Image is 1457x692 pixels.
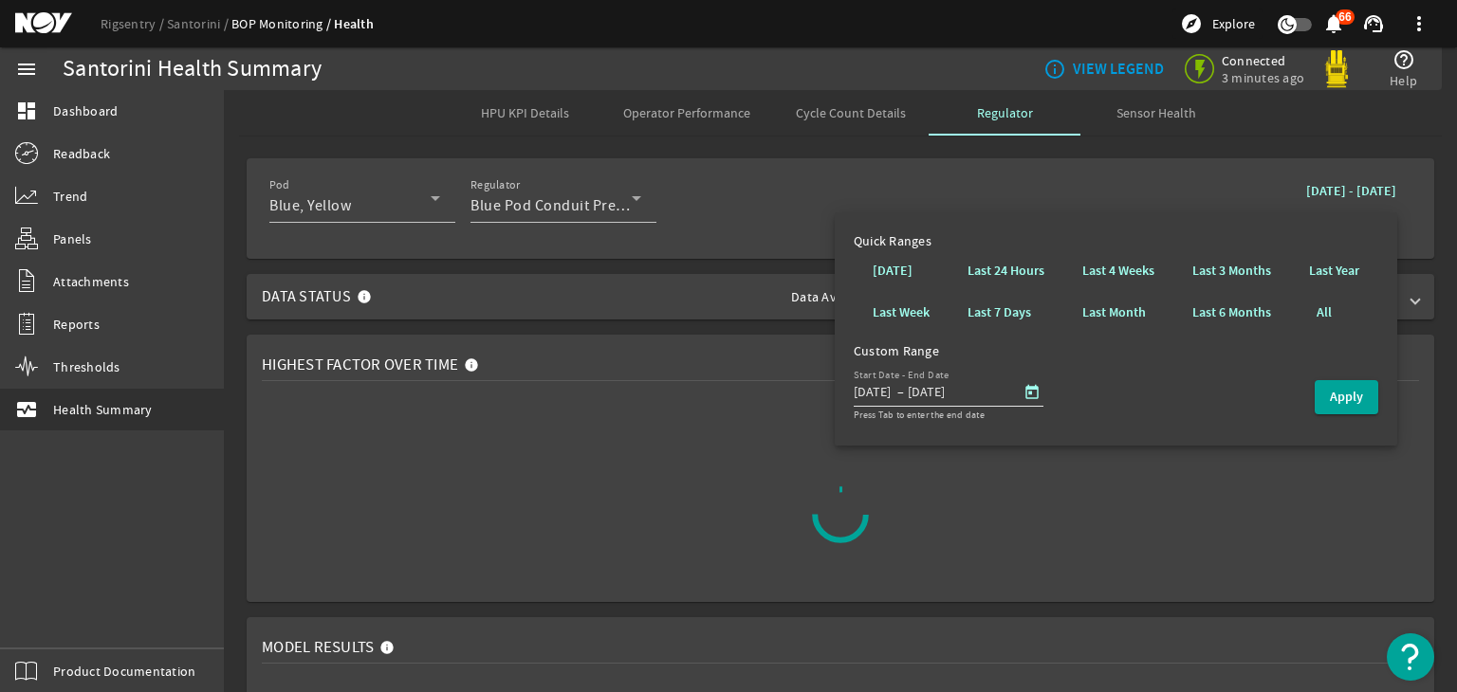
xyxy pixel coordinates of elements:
input: End Date [908,380,986,403]
button: Open calendar [1021,381,1043,404]
b: [DATE] - [DATE] [1306,182,1396,200]
span: – [897,380,905,403]
span: Product Documentation [53,662,195,681]
button: Apply [1315,380,1378,414]
mat-icon: monitor_heart [15,398,38,421]
a: Health [334,15,374,33]
button: Last 7 Days [952,296,1046,330]
mat-panel-title: Data Status [262,274,379,319]
span: Dashboard [53,101,118,120]
button: VIEW LEGEND [1036,52,1171,86]
span: Readback [53,144,110,163]
span: Blue, Yellow [269,196,351,215]
span: Thresholds [53,357,120,376]
b: [DATE] [873,262,913,281]
button: Last 3 Months [1177,254,1286,288]
span: Trend [53,187,87,206]
span: Reports [53,315,100,334]
button: Last 24 Hours [952,254,1060,288]
b: Last 4 Weeks [1082,262,1154,281]
span: Data Availability: [791,288,891,305]
span: Operator Performance [623,106,750,119]
mat-icon: menu [15,58,38,81]
mat-label: Pod [269,178,289,192]
span: Cycle Count Details [796,106,906,119]
button: [DATE] [858,254,928,288]
span: Help [1390,71,1417,90]
span: Regulator [977,106,1033,119]
mat-icon: dashboard [15,100,38,122]
b: Last Month [1082,303,1146,322]
b: VIEW LEGEND [1073,60,1164,79]
button: [DATE] - [DATE] [1291,173,1411,208]
b: Last 3 Months [1192,262,1271,281]
span: Panels [53,229,92,248]
span: Quick Ranges [854,232,931,249]
img: Yellowpod.svg [1318,50,1356,88]
button: 66 [1323,14,1343,34]
span: Highest Factor Over Time [262,355,458,374]
span: Explore [1212,14,1255,33]
a: Rigsentry [101,15,167,32]
b: Last 7 Days [968,303,1031,322]
b: Last Week [873,303,930,322]
span: Attachments [53,272,129,291]
b: Last Year [1309,262,1359,281]
b: Last 6 Months [1192,303,1271,322]
mat-icon: help_outline [1392,48,1415,71]
mat-label: Regulator [470,178,521,192]
button: more_vert [1396,1,1442,46]
button: Last 6 Months [1177,296,1286,330]
button: All [1294,296,1355,330]
span: Connected [1222,52,1304,69]
b: Last 24 Hours [968,262,1044,281]
span: 3 minutes ago [1222,69,1304,86]
button: Last Year [1294,254,1374,288]
mat-label: Start Date - End Date [854,368,950,381]
mat-icon: info_outline [1043,58,1059,81]
mat-icon: support_agent [1362,12,1385,35]
input: Start Date [854,380,894,403]
span: HPU KPI Details [481,106,569,119]
mat-hint: Press Tab to enter the end date [854,407,985,421]
mat-icon: notifications [1322,12,1345,35]
button: Last Week [858,296,945,330]
div: Santorini Health Summary [63,60,322,79]
span: Health Summary [53,400,153,419]
b: All [1317,303,1332,322]
span: Sensor Health [1116,106,1196,119]
b: Apply [1330,388,1363,406]
span: Custom Range [854,342,939,359]
span: Model Results [262,638,374,657]
button: Last Month [1067,296,1161,330]
a: Santorini [167,15,231,32]
button: Open Resource Center [1387,633,1434,681]
button: Last 4 Weeks [1067,254,1170,288]
mat-icon: explore [1180,12,1203,35]
mat-expansion-panel-header: Data StatusData Availability:99.1%Data Quality:13.98%Offlinelast 4 hoursSensor Issues (0) [247,274,1434,319]
button: Explore [1172,9,1263,39]
span: Blue Pod Conduit Pressure [470,196,654,215]
a: BOP Monitoring [231,15,334,32]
